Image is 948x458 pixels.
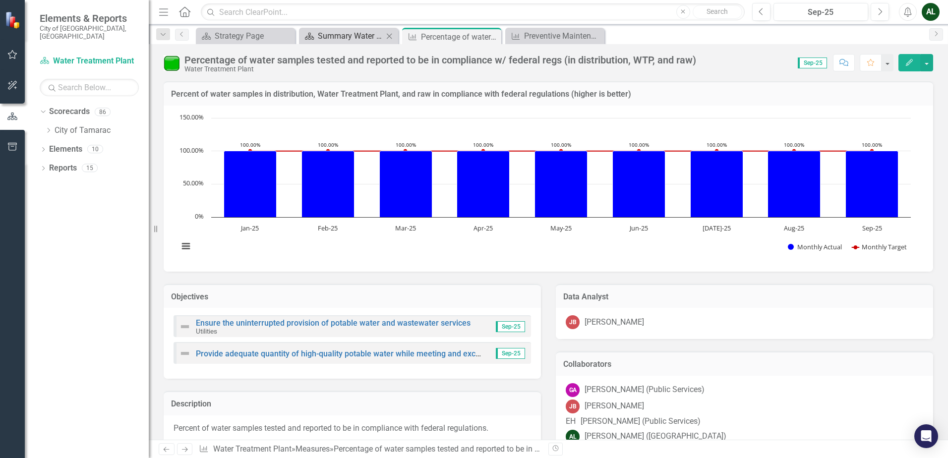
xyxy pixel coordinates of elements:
path: Apr-25, 100. Monthly Actual. [457,151,510,217]
text: 100.00% [707,141,727,148]
button: Show Monthly Actual [788,242,841,251]
div: Percentage of water samples tested and reported to be in compliance w/ federal regs (in distribut... [184,55,696,65]
div: GA [566,383,580,397]
div: 10 [87,145,103,154]
path: Aug-25, 100. Monthly Actual. [768,151,821,217]
a: Water Treatment Plant [213,444,292,454]
div: 15 [82,164,98,172]
div: Summary Water Treatment - Program Description (6020) [318,30,383,42]
div: Water Treatment Plant [184,65,696,73]
span: Sep-25 [496,321,525,332]
text: Jun-25 [629,224,648,232]
span: Sep-25 [798,57,827,68]
img: Not Defined [179,321,191,333]
div: [PERSON_NAME] (Public Services) [581,416,701,427]
text: 100.00% [318,141,338,148]
path: Jan-25, 100. Monthly Actual. [224,151,277,217]
a: Preventive Maintenance Work Orders completed by WTP Staff [DATE] or less [508,30,602,42]
div: [PERSON_NAME] (Public Services) [585,384,705,396]
text: 100.00% [551,141,571,148]
a: City of Tamarac [55,125,149,136]
path: Feb-25, 100. Monthly Actual. [302,151,355,217]
input: Search Below... [40,79,139,96]
button: Sep-25 [773,3,868,21]
svg: Interactive chart [174,113,916,262]
h3: Data Analyst [563,292,926,301]
div: [PERSON_NAME] ([GEOGRAPHIC_DATA]) [585,431,726,442]
text: 0% [195,212,204,221]
text: 100.00% [240,141,260,148]
text: 100.00% [784,141,804,148]
div: Open Intercom Messenger [914,424,938,448]
small: Utilities [196,327,217,335]
a: Measures [296,444,330,454]
a: Elements [49,144,82,155]
button: View chart menu, Chart [179,239,193,253]
button: Search [693,5,742,19]
div: [PERSON_NAME] [585,401,644,412]
div: EH [566,416,576,427]
path: Mar-25, 100. Monthly Actual. [380,151,432,217]
text: Apr-25 [474,224,493,232]
text: [DATE]-25 [703,224,731,232]
path: Jul-25, 100. Monthly Actual. [691,151,743,217]
span: Sep-25 [496,348,525,359]
text: 100.00% [473,141,493,148]
a: Ensure the uninterrupted provision of potable water and wastewater services [196,318,471,328]
div: Strategy Page [215,30,293,42]
path: Jun-25, 100. Monthly Actual. [613,151,665,217]
img: Not Defined [179,347,191,359]
h3: Objectives [171,292,533,301]
text: May-25 [550,224,572,232]
button: AL [922,3,940,21]
p: Percent of water samples tested and reported to be in compliance with federal regulations. [174,423,531,434]
span: Search [707,7,728,15]
div: AL [566,430,580,444]
path: May-25, 100. Monthly Actual. [535,151,588,217]
text: 50.00% [183,178,204,187]
div: JB [566,400,580,413]
a: Summary Water Treatment - Program Description (6020) [301,30,383,42]
text: Feb-25 [318,224,338,232]
small: City of [GEOGRAPHIC_DATA], [GEOGRAPHIC_DATA] [40,24,139,41]
div: Percentage of water samples tested and reported to be in compliance w/ federal regs (in distribut... [334,444,736,454]
text: 100.00% [629,141,649,148]
text: Mar-25 [395,224,416,232]
h3: Collaborators [563,360,926,369]
div: [PERSON_NAME] [585,317,644,328]
img: ClearPoint Strategy [5,11,22,28]
a: Reports [49,163,77,174]
path: Sep-25, 100. Monthly Actual. [846,151,898,217]
text: 100.00% [396,141,416,148]
div: Sep-25 [777,6,865,18]
text: 100.00% [179,146,204,155]
a: Scorecards [49,106,90,117]
div: JB [566,315,580,329]
button: Show Monthly Target [852,242,907,251]
g: Monthly Actual, series 1 of 2. Bar series with 9 bars. [224,151,898,217]
a: Water Treatment Plant [40,56,139,67]
text: Jan-25 [240,224,259,232]
div: Chart. Highcharts interactive chart. [174,113,923,262]
h3: Percent of water samples in distribution, Water Treatment Plant, and raw in compliance with feder... [171,90,926,99]
span: Elements & Reports [40,12,139,24]
h3: Description [171,400,533,408]
text: 150.00% [179,113,204,121]
a: Provide adequate quantity of high-quality potable water while meeting and exceeding regulatory st... [196,349,576,358]
text: Aug-25 [784,224,804,232]
input: Search ClearPoint... [201,3,745,21]
div: » » [199,444,541,455]
text: Sep-25 [862,224,882,232]
a: Strategy Page [198,30,293,42]
div: Preventive Maintenance Work Orders completed by WTP Staff [DATE] or less [524,30,602,42]
img: Meets or exceeds target [164,55,179,71]
div: 86 [95,108,111,116]
text: 100.00% [862,141,882,148]
div: Percentage of water samples tested and reported to be in compliance w/ federal regs (in distribut... [421,31,499,43]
